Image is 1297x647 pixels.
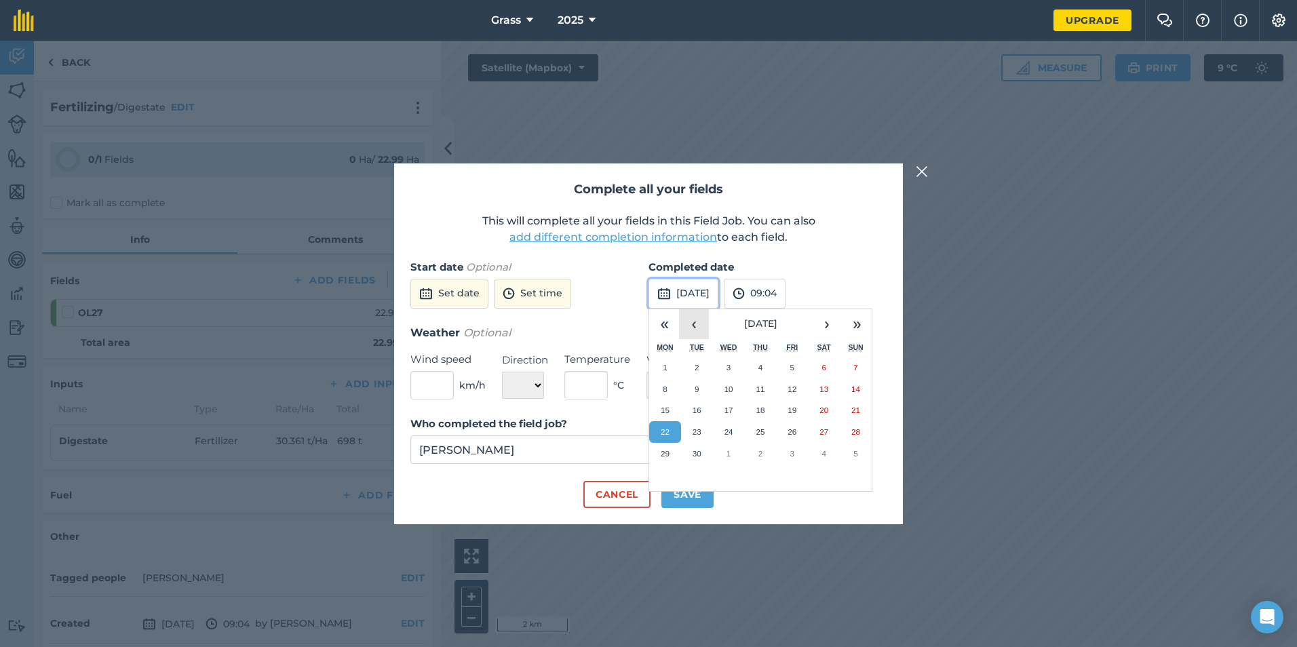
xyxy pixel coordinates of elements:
button: 22 September 2025 [649,421,681,443]
span: Grass [491,12,521,28]
button: 16 September 2025 [681,399,713,421]
button: 5 October 2025 [840,443,872,465]
img: svg+xml;base64,PD94bWwgdmVyc2lvbj0iMS4wIiBlbmNvZGluZz0idXRmLTgiPz4KPCEtLSBHZW5lcmF0b3I6IEFkb2JlIE... [503,286,515,302]
button: Set time [494,279,571,309]
abbr: 4 October 2025 [821,449,826,458]
a: Upgrade [1053,9,1131,31]
button: 8 September 2025 [649,378,681,400]
button: › [812,309,842,339]
em: Optional [463,326,511,339]
h3: Weather [410,324,887,342]
abbr: 7 September 2025 [853,363,857,372]
button: 14 September 2025 [840,378,872,400]
abbr: 12 September 2025 [788,385,796,393]
abbr: 15 September 2025 [661,406,670,414]
img: svg+xml;base64,PD94bWwgdmVyc2lvbj0iMS4wIiBlbmNvZGluZz0idXRmLTgiPz4KPCEtLSBHZW5lcmF0b3I6IEFkb2JlIE... [733,286,745,302]
button: 4 September 2025 [745,357,777,378]
button: 4 October 2025 [808,443,840,465]
button: 29 September 2025 [649,443,681,465]
button: add different completion information [509,229,717,246]
abbr: 4 September 2025 [758,363,762,372]
button: 25 September 2025 [745,421,777,443]
abbr: 3 September 2025 [727,363,731,372]
strong: Start date [410,260,463,273]
abbr: 25 September 2025 [756,427,764,436]
button: 12 September 2025 [776,378,808,400]
button: 13 September 2025 [808,378,840,400]
button: 2 September 2025 [681,357,713,378]
span: km/h [459,378,486,393]
abbr: 2 September 2025 [695,363,699,372]
abbr: Sunday [848,343,863,351]
button: 18 September 2025 [745,399,777,421]
abbr: 13 September 2025 [819,385,828,393]
button: 28 September 2025 [840,421,872,443]
abbr: 1 October 2025 [727,449,731,458]
button: 19 September 2025 [776,399,808,421]
img: svg+xml;base64,PD94bWwgdmVyc2lvbj0iMS4wIiBlbmNvZGluZz0idXRmLTgiPz4KPCEtLSBHZW5lcmF0b3I6IEFkb2JlIE... [419,286,433,302]
button: [DATE] [709,309,812,339]
img: A cog icon [1271,14,1287,27]
div: Open Intercom Messenger [1251,601,1283,633]
button: 11 September 2025 [745,378,777,400]
abbr: 17 September 2025 [724,406,733,414]
img: svg+xml;base64,PHN2ZyB4bWxucz0iaHR0cDovL3d3dy53My5vcmcvMjAwMC9zdmciIHdpZHRoPSIyMiIgaGVpZ2h0PSIzMC... [916,163,928,180]
abbr: 20 September 2025 [819,406,828,414]
span: [DATE] [744,317,777,330]
abbr: Friday [786,343,798,351]
abbr: 21 September 2025 [851,406,860,414]
button: 23 September 2025 [681,421,713,443]
span: 2025 [558,12,583,28]
button: Set date [410,279,488,309]
strong: Completed date [648,260,734,273]
abbr: 9 September 2025 [695,385,699,393]
button: 3 October 2025 [776,443,808,465]
abbr: 18 September 2025 [756,406,764,414]
button: 7 September 2025 [840,357,872,378]
button: 2 October 2025 [745,443,777,465]
abbr: 3 October 2025 [790,449,794,458]
abbr: 5 September 2025 [790,363,794,372]
abbr: 2 October 2025 [758,449,762,458]
button: Cancel [583,481,651,508]
abbr: Saturday [817,343,831,351]
button: 27 September 2025 [808,421,840,443]
abbr: 29 September 2025 [661,449,670,458]
img: svg+xml;base64,PHN2ZyB4bWxucz0iaHR0cDovL3d3dy53My5vcmcvMjAwMC9zdmciIHdpZHRoPSIxNyIgaGVpZ2h0PSIxNy... [1234,12,1247,28]
button: Save [661,481,714,508]
abbr: 14 September 2025 [851,385,860,393]
button: [DATE] [648,279,718,309]
img: A question mark icon [1195,14,1211,27]
abbr: 6 September 2025 [821,363,826,372]
button: 21 September 2025 [840,399,872,421]
p: This will complete all your fields in this Field Job. You can also to each field. [410,213,887,246]
button: 9 September 2025 [681,378,713,400]
abbr: Monday [657,343,674,351]
h2: Complete all your fields [410,180,887,199]
label: Wind speed [410,351,486,368]
button: 09:04 [724,279,786,309]
abbr: 19 September 2025 [788,406,796,414]
button: 30 September 2025 [681,443,713,465]
abbr: 23 September 2025 [693,427,701,436]
label: Direction [502,352,548,368]
abbr: 8 September 2025 [663,385,667,393]
abbr: 24 September 2025 [724,427,733,436]
button: 1 October 2025 [713,443,745,465]
button: 1 September 2025 [649,357,681,378]
button: 24 September 2025 [713,421,745,443]
abbr: 30 September 2025 [693,449,701,458]
abbr: 1 September 2025 [663,363,667,372]
abbr: Thursday [753,343,768,351]
img: svg+xml;base64,PD94bWwgdmVyc2lvbj0iMS4wIiBlbmNvZGluZz0idXRmLTgiPz4KPCEtLSBHZW5lcmF0b3I6IEFkb2JlIE... [657,286,671,302]
button: 17 September 2025 [713,399,745,421]
abbr: 11 September 2025 [756,385,764,393]
abbr: Tuesday [690,343,704,351]
button: 20 September 2025 [808,399,840,421]
label: Temperature [564,351,630,368]
strong: Who completed the field job? [410,417,567,430]
button: ‹ [679,309,709,339]
img: Two speech bubbles overlapping with the left bubble in the forefront [1157,14,1173,27]
button: 5 September 2025 [776,357,808,378]
abbr: Wednesday [720,343,737,351]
